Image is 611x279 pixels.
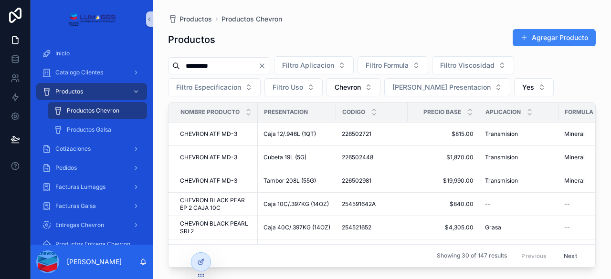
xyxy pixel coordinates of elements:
[282,61,334,70] span: Filtro Aplicacion
[31,38,153,245] div: scrollable content
[485,200,491,208] span: --
[413,154,474,161] a: $1,870.00
[180,220,252,235] a: CHEVRON BLACK PEARL SRI 2
[413,130,474,138] a: $815.00
[342,154,402,161] a: 226502448
[432,56,514,74] button: Select Button
[342,154,373,161] span: 226502448
[55,164,77,172] span: Pedidos
[384,78,510,96] button: Select Button
[564,177,585,185] span: Mineral
[180,154,252,161] a: CHEVRON ATF MD-3
[440,61,495,70] span: Filtro Viscosidad
[358,56,428,74] button: Select Button
[258,62,270,70] button: Clear
[485,154,553,161] a: Transmision
[564,224,570,231] span: --
[485,177,518,185] span: Transmision
[55,183,105,191] span: Facturas Lumaggs
[180,177,237,185] span: CHEVRON ATF MD-3
[48,102,147,119] a: Productos Chevron
[423,108,461,116] span: Precio Base
[263,200,330,208] a: Caja 10C/.397KG (14OZ)
[342,177,402,185] a: 226502981
[342,108,365,116] span: Codigo
[342,200,376,208] span: 254591642A
[513,29,596,46] button: Agregar Producto
[36,217,147,234] a: Entregas Chevron
[485,130,553,138] a: Transmision
[263,154,330,161] a: Cubeta 19L (5G)
[179,14,212,24] span: Productos
[55,202,96,210] span: Facturas Galsa
[485,177,553,185] a: Transmision
[274,56,354,74] button: Select Button
[485,154,518,161] span: Transmision
[55,145,91,153] span: Cotizaciones
[36,140,147,157] a: Cotizaciones
[48,121,147,138] a: Productos Galsa
[413,224,474,231] span: $4,305.00
[67,11,116,27] img: App logo
[36,197,147,215] a: Facturas Galsa
[263,177,330,185] a: Tambor 208L (55G)
[36,64,147,81] a: Catalogo Clientes
[36,236,147,253] a: Productos Entrega Chevron
[564,154,585,161] span: Mineral
[485,130,518,138] span: Transmision
[263,130,316,138] span: Caja 12/.946L (1QT)
[514,78,554,96] button: Select Button
[168,78,261,96] button: Select Button
[263,154,306,161] span: Cubeta 19L (5G)
[180,130,237,138] span: CHEVRON ATF MD-3
[485,224,553,231] a: Grasa
[180,196,252,212] a: CHEVRON BLACK PEAR EP 2 CAJA 10C
[180,243,252,258] a: CHEVRON BRIGHTCUT NM METLWKG F
[67,107,119,114] span: Productos Chevron
[273,83,303,92] span: Filtro Uso
[342,200,402,208] a: 254591642A
[342,224,371,231] span: 254521652
[180,130,252,138] a: CHEVRON ATF MD-3
[55,50,70,57] span: Inicio
[366,61,409,70] span: Filtro Formula
[263,224,330,231] a: Caja 40C/.397KG (14OZ)
[327,78,380,96] button: Select Button
[342,177,371,185] span: 226502981
[335,83,361,92] span: Chevron
[392,83,491,92] span: [PERSON_NAME] Presentacion
[180,154,237,161] span: CHEVRON ATF MD-3
[36,159,147,176] a: Pedidos
[180,108,240,116] span: Nombre Producto
[564,130,585,138] span: Mineral
[180,177,252,185] a: CHEVRON ATF MD-3
[55,69,103,76] span: Catalogo Clientes
[263,200,329,208] span: Caja 10C/.397KG (14OZ)
[36,178,147,196] a: Facturas Lumaggs
[176,83,241,92] span: Filtro Especificacion
[55,221,104,229] span: Entregas Chevron
[36,83,147,100] a: Productos
[485,200,553,208] a: --
[36,45,147,62] a: Inicio
[413,177,474,185] a: $19,990.00
[557,248,584,263] button: Next
[67,257,122,267] p: [PERSON_NAME]
[263,130,330,138] a: Caja 12/.946L (1QT)
[565,108,593,116] span: Formula
[485,224,501,231] span: Grasa
[342,224,402,231] a: 254521652
[264,78,323,96] button: Select Button
[55,240,130,248] span: Productos Entrega Chevron
[221,14,282,24] a: Productos Chevron
[564,200,570,208] span: --
[485,108,521,116] span: Aplicacion
[168,33,215,46] h1: Productos
[55,88,83,95] span: Productos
